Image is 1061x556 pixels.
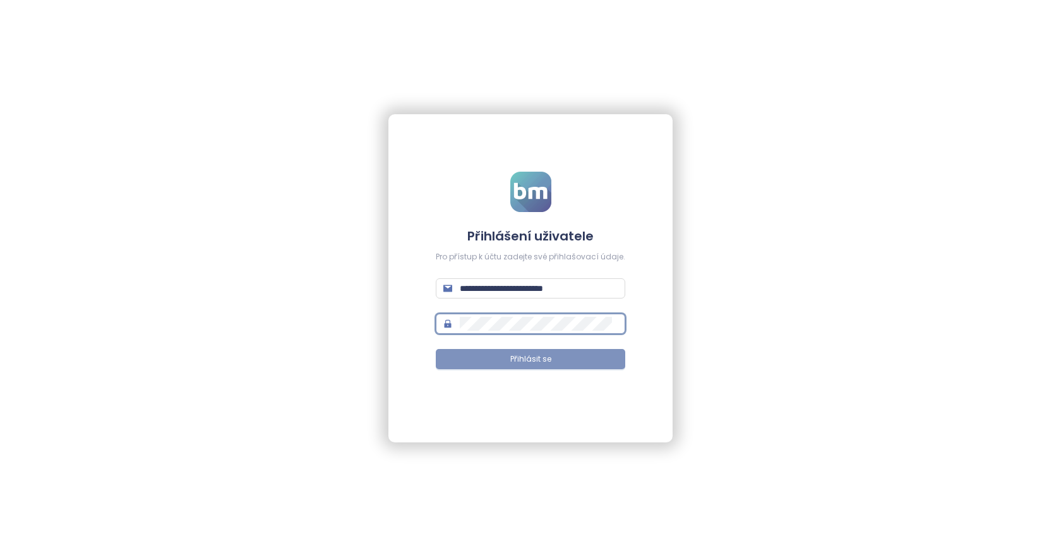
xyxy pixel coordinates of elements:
h4: Přihlášení uživatele [436,227,625,245]
img: logo [510,172,551,212]
span: lock [443,319,452,328]
div: Pro přístup k účtu zadejte své přihlašovací údaje. [436,251,625,263]
button: Přihlásit se [436,349,625,369]
span: mail [443,284,452,293]
span: Přihlásit se [510,353,551,365]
